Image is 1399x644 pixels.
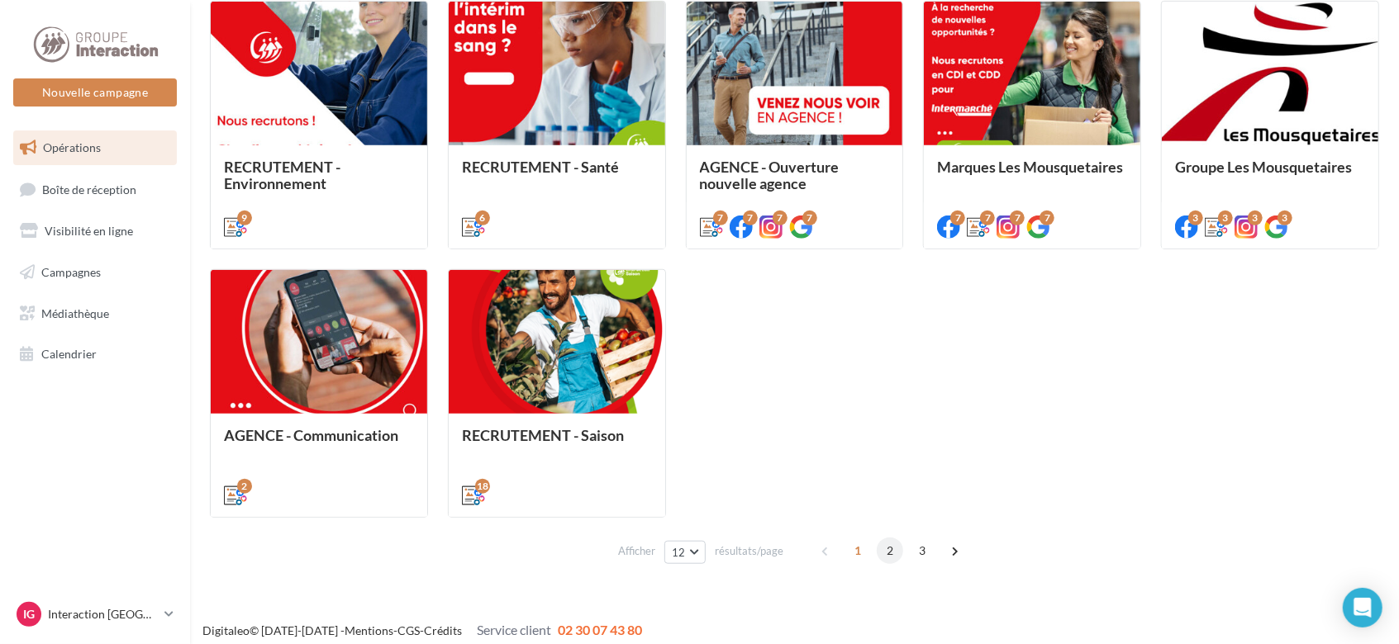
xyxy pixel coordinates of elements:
span: IG [23,606,35,623]
a: CGS [397,623,420,637]
span: résultats/page [715,543,783,559]
div: 7 [980,211,995,225]
a: Calendrier [10,337,180,372]
div: Open Intercom Messenger [1343,588,1382,627]
a: IG Interaction [GEOGRAPHIC_DATA] [13,599,177,630]
a: Opérations [10,130,180,165]
span: Médiathèque [41,305,109,320]
div: 3 [1218,211,1233,225]
span: Service client [477,622,551,637]
span: Boîte de réception [42,182,136,196]
div: 3 [1278,211,1292,225]
div: 7 [950,211,965,225]
a: Crédits [424,623,462,637]
span: Marques Les Mousquetaires [937,158,1123,176]
div: 2 [237,479,252,494]
div: 7 [713,211,728,225]
span: AGENCE - Ouverture nouvelle agence [700,158,840,192]
a: Boîte de réception [10,172,180,207]
a: Médiathèque [10,296,180,331]
a: Campagnes [10,255,180,290]
a: Visibilité en ligne [10,214,180,249]
div: 18 [475,479,490,494]
div: 3 [1188,211,1203,225]
span: RECRUTEMENT - Santé [462,158,619,176]
div: 3 [1248,211,1263,225]
button: Nouvelle campagne [13,78,177,107]
span: Campagnes [41,265,101,279]
div: 7 [1040,211,1054,225]
a: Digitaleo [202,623,250,637]
span: 1 [845,537,871,564]
span: Groupe Les Mousquetaires [1175,158,1352,176]
div: 7 [743,211,758,225]
span: RECRUTEMENT - Saison [462,426,624,444]
div: 7 [802,211,817,225]
span: 2 [877,537,903,564]
span: 02 30 07 43 80 [558,622,642,637]
div: 6 [475,211,490,225]
span: Visibilité en ligne [45,224,133,238]
span: Opérations [43,140,101,154]
button: 12 [664,541,707,564]
span: Calendrier [41,347,97,361]
span: AGENCE - Communication [224,426,398,444]
a: Mentions [345,623,393,637]
p: Interaction [GEOGRAPHIC_DATA] [48,606,158,623]
span: © [DATE]-[DATE] - - - [202,623,642,637]
span: RECRUTEMENT - Environnement [224,158,340,192]
span: 12 [672,546,686,559]
span: Afficher [618,543,655,559]
span: 3 [909,537,935,564]
div: 7 [1010,211,1025,225]
div: 7 [773,211,788,225]
div: 9 [237,211,252,225]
